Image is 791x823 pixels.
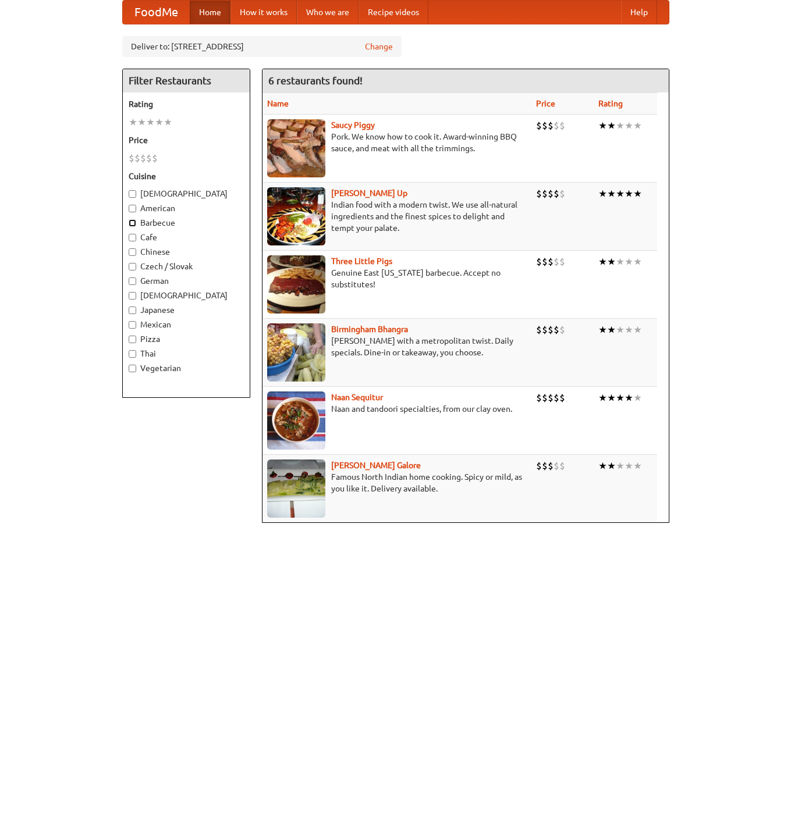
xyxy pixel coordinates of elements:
li: $ [129,152,134,165]
a: Home [190,1,230,24]
li: $ [554,459,559,472]
li: $ [542,391,548,404]
img: naansequitur.jpg [267,391,325,450]
li: ★ [598,323,607,336]
li: $ [559,119,565,132]
a: Saucy Piggy [331,120,375,130]
li: $ [542,119,548,132]
li: $ [548,255,554,268]
input: Japanese [129,307,136,314]
img: littlepigs.jpg [267,255,325,313]
p: Naan and tandoori specialties, from our clay oven. [267,403,527,415]
input: [DEMOGRAPHIC_DATA] [129,292,136,300]
input: Barbecue [129,219,136,227]
img: saucy.jpg [267,119,325,177]
li: ★ [129,116,137,129]
label: Pizza [129,333,244,345]
li: $ [536,459,542,472]
div: Deliver to: [STREET_ADDRESS] [122,36,402,57]
li: ★ [616,255,625,268]
li: $ [542,187,548,200]
label: Thai [129,348,244,359]
a: Birmingham Bhangra [331,325,408,334]
label: Japanese [129,304,244,316]
img: bhangra.jpg [267,323,325,382]
p: Pork. We know how to cook it. Award-winning BBQ sauce, and meat with all the trimmings. [267,131,527,154]
li: ★ [625,119,633,132]
li: $ [536,323,542,336]
li: ★ [607,187,616,200]
li: $ [536,187,542,200]
li: ★ [607,323,616,336]
a: Name [267,99,289,108]
li: $ [134,152,140,165]
li: $ [542,459,548,472]
img: curryup.jpg [267,187,325,245]
li: ★ [137,116,146,129]
li: $ [548,323,554,336]
li: ★ [598,255,607,268]
b: [PERSON_NAME] Galore [331,461,421,470]
li: ★ [607,119,616,132]
li: ★ [598,119,607,132]
li: $ [536,391,542,404]
li: ★ [616,187,625,200]
p: Genuine East [US_STATE] barbecue. Accept no substitutes! [267,267,527,290]
label: Cafe [129,231,244,243]
label: Chinese [129,246,244,258]
p: Famous North Indian home cooking. Spicy or mild, as you like it. Delivery available. [267,471,527,494]
li: ★ [633,391,642,404]
input: [DEMOGRAPHIC_DATA] [129,190,136,198]
input: American [129,205,136,212]
label: Czech / Slovak [129,261,244,272]
ng-pluralize: 6 restaurants found! [268,75,363,86]
li: ★ [616,391,625,404]
li: $ [140,152,146,165]
li: $ [554,323,559,336]
label: Barbecue [129,217,244,229]
li: $ [542,323,548,336]
p: [PERSON_NAME] with a metropolitan twist. Daily specials. Dine-in or takeaway, you choose. [267,335,527,358]
a: Three Little Pigs [331,256,392,266]
li: ★ [598,459,607,472]
li: ★ [607,255,616,268]
li: ★ [607,459,616,472]
b: [PERSON_NAME] Up [331,188,407,198]
label: Vegetarian [129,362,244,374]
li: $ [536,119,542,132]
li: $ [554,187,559,200]
li: $ [554,119,559,132]
h5: Price [129,134,244,146]
h5: Cuisine [129,170,244,182]
label: Mexican [129,319,244,330]
h4: Filter Restaurants [123,69,250,92]
li: $ [548,459,554,472]
li: $ [152,152,158,165]
b: Naan Sequitur [331,393,383,402]
li: $ [146,152,152,165]
li: ★ [625,323,633,336]
a: How it works [230,1,297,24]
a: Who we are [297,1,359,24]
input: Vegetarian [129,365,136,372]
li: $ [559,391,565,404]
li: $ [548,119,554,132]
input: Cafe [129,234,136,241]
label: [DEMOGRAPHIC_DATA] [129,290,244,301]
li: ★ [633,187,642,200]
li: $ [559,323,565,336]
li: $ [559,459,565,472]
li: ★ [633,255,642,268]
li: ★ [625,187,633,200]
input: Pizza [129,336,136,343]
li: $ [559,255,565,268]
p: Indian food with a modern twist. We use all-natural ingredients and the finest spices to delight ... [267,199,527,234]
a: FoodMe [123,1,190,24]
li: ★ [633,323,642,336]
li: ★ [625,459,633,472]
li: ★ [598,187,607,200]
li: $ [536,255,542,268]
